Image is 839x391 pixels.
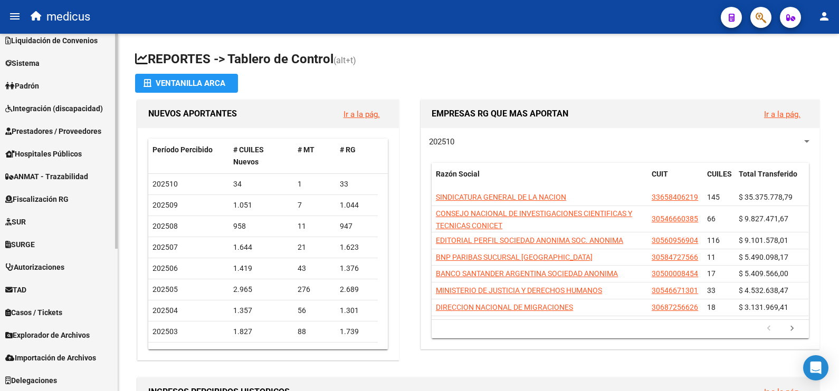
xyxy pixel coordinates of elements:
datatable-header-cell: CUILES [703,163,735,198]
span: 11 [707,253,716,261]
div: 1.051 [233,199,290,211]
datatable-header-cell: # MT [293,139,336,173]
div: 1.419 [233,262,290,275]
datatable-header-cell: Período Percibido [148,139,229,173]
div: 34 [233,178,290,190]
div: 947 [340,220,374,232]
span: 202506 [152,264,178,272]
span: $ 5.490.098,17 [739,253,788,261]
span: ANMAT - Trazabilidad [5,171,88,182]
span: 30687256626 [652,303,698,311]
mat-icon: person [818,10,831,23]
span: 202510 [152,180,178,188]
span: 202505 [152,285,178,294]
datatable-header-cell: # CUILES Nuevos [229,139,294,173]
span: Hospitales Públicos [5,148,82,160]
span: 202510 [429,137,454,146]
datatable-header-cell: CUIT [647,163,703,198]
span: BNP PARIBAS SUCURSAL [GEOGRAPHIC_DATA] [436,253,593,261]
span: 30500008454 [652,269,698,278]
span: CUILES [707,170,732,178]
div: 36.615 [340,347,374,359]
div: 56 [298,305,331,317]
div: Open Intercom Messenger [803,355,828,380]
div: 276 [298,284,331,296]
span: 30546671301 [652,286,698,295]
span: 202507 [152,243,178,251]
span: 33 [707,286,716,295]
span: $ 5.409.566,00 [739,269,788,278]
div: 1.827 [233,326,290,338]
span: $ 9.101.578,01 [739,236,788,245]
datatable-header-cell: Razón Social [432,163,647,198]
a: Ir a la pág. [344,110,380,119]
div: 7 [298,199,331,211]
div: 958 [233,220,290,232]
span: $ 3.131.969,41 [739,303,788,311]
span: 145 [707,193,720,201]
span: 202502 [152,348,178,357]
span: 33658406219 [652,193,698,201]
span: 202508 [152,222,178,230]
span: 66 [707,214,716,223]
span: TAD [5,284,26,296]
button: Ir a la pág. [756,104,809,124]
span: Padrón [5,80,39,92]
div: 2.965 [233,284,290,296]
div: 1.376 [340,262,374,275]
span: # MT [298,145,314,154]
span: CUIT [652,170,668,178]
span: 18 [707,303,716,311]
button: Ir a la pág. [335,104,388,124]
div: 43 [298,262,331,275]
h1: REPORTES -> Tablero de Control [135,51,822,69]
div: 40.653 [233,347,290,359]
div: 21 [298,241,331,253]
span: 202503 [152,327,178,336]
span: # RG [340,145,356,154]
mat-icon: menu [8,10,21,23]
span: $ 9.827.471,67 [739,214,788,223]
span: Liquidación de Convenios [5,35,98,46]
span: $ 35.375.778,79 [739,193,793,201]
span: BANCO SANTANDER ARGENTINA SOCIEDAD ANONIMA [436,269,618,278]
div: 1.644 [233,241,290,253]
a: Ir a la pág. [764,110,800,119]
div: 1.301 [340,305,374,317]
span: # CUILES Nuevos [233,145,264,166]
div: 1 [298,178,331,190]
span: 17 [707,269,716,278]
span: Fiscalización RG [5,193,69,205]
span: CONSEJO NACIONAL DE INVESTIGACIONES CIENTIFICAS Y TECNICAS CONICET [436,209,632,230]
span: 30546660385 [652,214,698,223]
span: MINISTERIO DE JUSTICIA Y DERECHOS HUMANOS [436,286,602,295]
span: 116 [707,236,720,245]
div: 33 [340,178,374,190]
span: Razón Social [436,170,480,178]
button: Ventanilla ARCA [135,74,238,93]
span: EMPRESAS RG QUE MAS APORTAN [432,109,568,119]
div: 1.623 [340,241,374,253]
span: 30560956904 [652,236,698,245]
span: SUR [5,216,26,228]
div: 11 [298,220,331,232]
a: go to next page [782,323,802,335]
div: Ventanilla ARCA [144,74,230,93]
span: Sistema [5,57,40,69]
span: Explorador de Archivos [5,329,90,341]
div: 1.044 [340,199,374,211]
span: NUEVOS APORTANTES [148,109,237,119]
span: DIRECCION NACIONAL DE MIGRACIONES [436,303,573,311]
div: 2.689 [340,284,374,296]
datatable-header-cell: Total Transferido [735,163,808,198]
span: $ 4.532.638,47 [739,286,788,295]
span: Importación de Archivos [5,352,96,364]
span: SINDICATURA GENERAL DE LA NACION [436,193,566,201]
div: 1.357 [233,305,290,317]
span: 30584727566 [652,253,698,261]
span: Casos / Tickets [5,307,62,318]
span: Prestadores / Proveedores [5,125,101,137]
div: 1.739 [340,326,374,338]
span: Autorizaciones [5,261,64,273]
span: 202509 [152,201,178,209]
